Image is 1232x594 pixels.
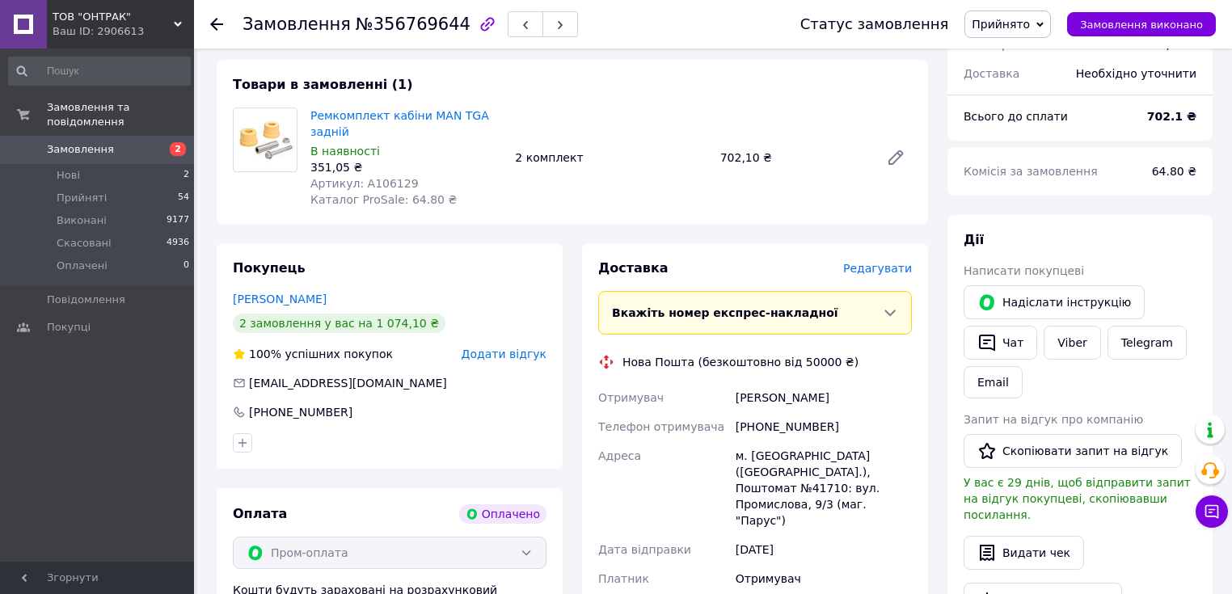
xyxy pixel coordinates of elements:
[233,314,445,333] div: 2 замовлення у вас на 1 074,10 ₴
[732,383,915,412] div: [PERSON_NAME]
[170,142,186,156] span: 2
[310,159,502,175] div: 351,05 ₴
[57,168,80,183] span: Нові
[964,536,1084,570] button: Видати чек
[310,109,489,138] a: Ремкомплект кабіни MAN TGA задній
[1108,326,1187,360] a: Telegram
[964,366,1023,398] button: Email
[880,141,912,174] a: Редагувати
[964,326,1037,360] button: Чат
[167,236,189,251] span: 4936
[598,572,649,585] span: Платник
[732,564,915,593] div: Отримувач
[167,213,189,228] span: 9177
[964,476,1191,521] span: У вас є 29 днів, щоб відправити запит на відгук покупцеві, скопіювавши посилання.
[249,348,281,360] span: 100%
[1152,165,1196,178] span: 64.80 ₴
[612,306,838,319] span: Вкажіть номер експрес-накладної
[732,535,915,564] div: [DATE]
[310,193,457,206] span: Каталог ProSale: 64.80 ₴
[1067,12,1216,36] button: Замовлення виконано
[178,191,189,205] span: 54
[1080,19,1203,31] span: Замовлення виконано
[1196,495,1228,528] button: Чат з покупцем
[843,262,912,275] span: Редагувати
[8,57,191,86] input: Пошук
[964,285,1145,319] button: Надіслати інструкцію
[964,434,1182,468] button: Скопіювати запит на відгук
[964,110,1068,123] span: Всього до сплати
[233,506,287,521] span: Оплата
[184,168,189,183] span: 2
[964,67,1019,80] span: Доставка
[598,260,669,276] span: Доставка
[972,18,1030,31] span: Прийнято
[243,15,351,34] span: Замовлення
[1044,326,1100,360] a: Viber
[57,259,108,273] span: Оплачені
[210,16,223,32] div: Повернутися назад
[47,293,125,307] span: Повідомлення
[47,100,194,129] span: Замовлення та повідомлення
[184,259,189,273] span: 0
[598,543,691,556] span: Дата відправки
[53,10,174,24] span: ТОВ "ОНТРАК"
[598,391,664,404] span: Отримувач
[732,441,915,535] div: м. [GEOGRAPHIC_DATA] ([GEOGRAPHIC_DATA].), Поштомат №41710: вул. Промислова, 9/3 (маг. "Парус")
[964,264,1084,277] span: Написати покупцеві
[47,320,91,335] span: Покупці
[249,377,447,390] span: [EMAIL_ADDRESS][DOMAIN_NAME]
[53,24,194,39] div: Ваш ID: 2906613
[618,354,863,370] div: Нова Пошта (безкоштовно від 50000 ₴)
[57,213,107,228] span: Виконані
[462,348,546,360] span: Додати відгук
[1147,110,1196,123] b: 702.1 ₴
[964,232,984,247] span: Дії
[47,142,114,157] span: Замовлення
[1066,56,1206,91] div: Необхідно уточнити
[459,504,546,524] div: Оплачено
[732,412,915,441] div: [PHONE_NUMBER]
[800,16,949,32] div: Статус замовлення
[356,15,470,34] span: №356769644
[508,146,713,169] div: 2 комплект
[233,346,393,362] div: успішних покупок
[247,404,354,420] div: [PHONE_NUMBER]
[714,146,873,169] div: 702,10 ₴
[598,420,724,433] span: Телефон отримувача
[598,449,641,462] span: Адреса
[310,145,380,158] span: В наявності
[234,116,297,164] img: Ремкомплект кабіни MAN TGA задній
[964,413,1143,426] span: Запит на відгук про компанію
[233,293,327,305] a: [PERSON_NAME]
[57,236,112,251] span: Скасовані
[57,191,107,205] span: Прийняті
[964,165,1098,178] span: Комісія за замовлення
[233,260,306,276] span: Покупець
[233,77,413,92] span: Товари в замовленні (1)
[310,177,419,190] span: Артикул: A106129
